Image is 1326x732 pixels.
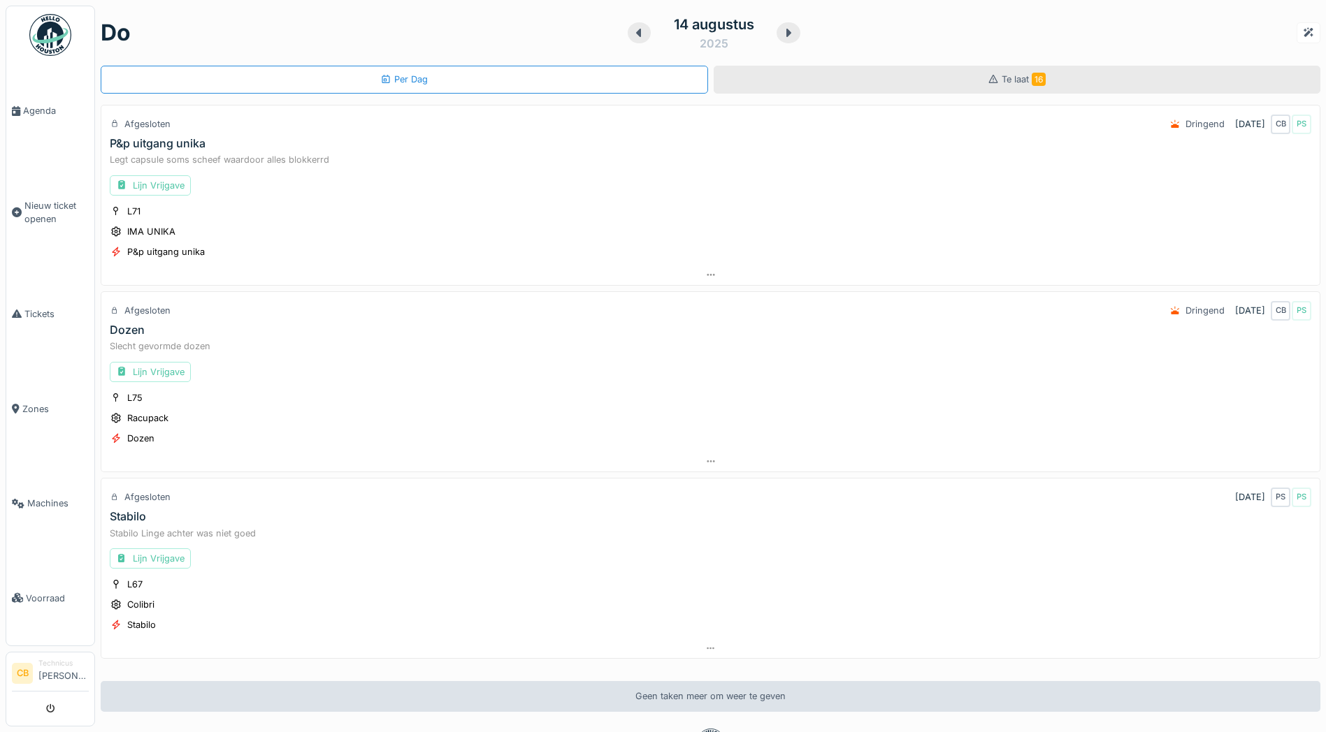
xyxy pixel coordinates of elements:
[1235,304,1265,317] div: [DATE]
[1032,73,1046,86] span: 16
[38,658,89,688] li: [PERSON_NAME]
[24,307,89,321] span: Tickets
[1292,301,1311,321] div: PS
[1002,74,1046,85] span: Te laat
[127,578,143,591] div: L67
[6,159,94,267] a: Nieuw ticket openen
[6,267,94,362] a: Tickets
[1235,117,1265,131] div: [DATE]
[24,199,89,226] span: Nieuw ticket openen
[127,205,140,218] div: L71
[110,137,206,150] div: P&p uitgang unika
[27,497,89,510] span: Machines
[6,361,94,456] a: Zones
[380,73,428,86] div: Per Dag
[127,411,168,425] div: Racupack
[110,323,145,337] div: Dozen
[6,551,94,646] a: Voorraad
[6,64,94,159] a: Agenda
[110,339,1311,353] div: Slecht gevormde dozen
[1271,301,1290,321] div: CB
[26,592,89,605] span: Voorraad
[674,14,754,35] div: 14 augustus
[110,153,1311,166] div: Legt capsule soms scheef waardoor alles blokkerrd
[38,658,89,668] div: Technicus
[110,527,1311,540] div: Stabilo Linge achter was niet goed
[110,548,191,569] div: Lijn Vrijgave
[101,20,131,46] h1: do
[23,104,89,117] span: Agenda
[124,117,171,131] div: Afgesloten
[1186,304,1225,317] div: Dringend
[127,432,154,445] div: Dozen
[1292,115,1311,134] div: PS
[110,510,146,523] div: Stabilo
[700,35,728,52] div: 2025
[124,490,171,504] div: Afgesloten
[1235,490,1265,504] div: [DATE]
[29,14,71,56] img: Badge_color-CXgf-gQk.svg
[1271,115,1290,134] div: CB
[101,681,1320,711] div: Geen taken meer om weer te geven
[127,225,175,238] div: IMA UNIKA
[127,391,143,404] div: L75
[127,618,156,631] div: Stabilo
[6,456,94,551] a: Machines
[12,663,33,684] li: CB
[22,402,89,416] span: Zones
[1186,117,1225,131] div: Dringend
[110,175,191,196] div: Lijn Vrijgave
[1271,488,1290,507] div: PS
[127,245,205,258] div: P&p uitgang unika
[124,304,171,317] div: Afgesloten
[127,598,154,611] div: Colibri
[1292,488,1311,507] div: PS
[12,658,89,691] a: CB Technicus[PERSON_NAME]
[110,362,191,382] div: Lijn Vrijgave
